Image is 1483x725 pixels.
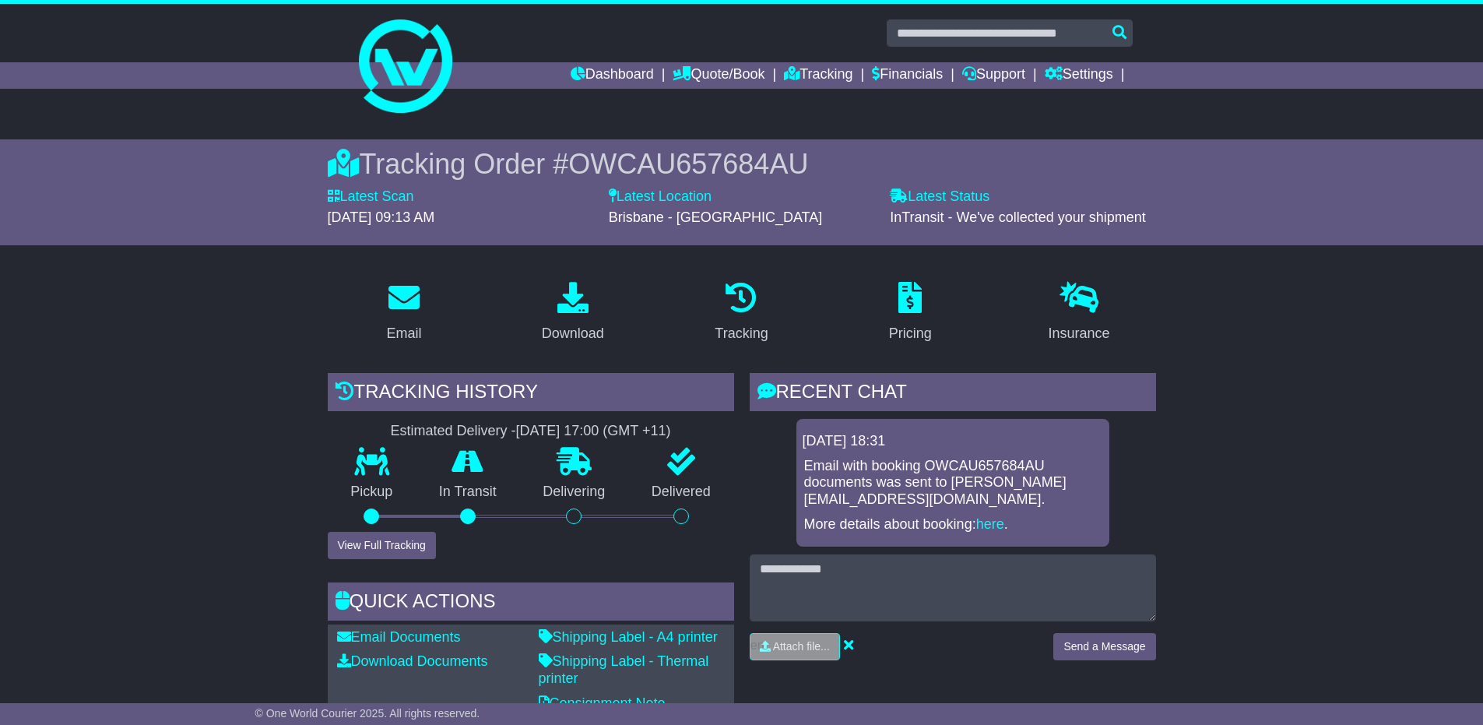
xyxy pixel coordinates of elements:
span: InTransit - We've collected your shipment [890,209,1146,225]
div: Tracking history [328,373,734,415]
a: Support [962,62,1025,89]
div: RECENT CHAT [750,373,1156,415]
a: Shipping Label - Thermal printer [539,653,709,686]
p: Pickup [328,484,416,501]
a: Shipping Label - A4 printer [539,629,718,645]
div: Email [386,323,421,344]
span: Brisbane - [GEOGRAPHIC_DATA] [609,209,822,225]
div: [DATE] 17:00 (GMT +11) [516,423,671,440]
p: Email with booking OWCAU657684AU documents was sent to [PERSON_NAME][EMAIL_ADDRESS][DOMAIN_NAME]. [804,458,1102,509]
div: Tracking [715,323,768,344]
div: Estimated Delivery - [328,423,734,440]
a: Email Documents [337,629,461,645]
a: Financials [872,62,943,89]
a: Tracking [705,276,778,350]
div: Pricing [889,323,932,344]
label: Latest Scan [328,188,414,206]
label: Latest Status [890,188,989,206]
a: Tracking [784,62,852,89]
a: here [976,516,1004,532]
button: View Full Tracking [328,532,436,559]
a: Settings [1045,62,1113,89]
p: More details about booking: . [804,516,1102,533]
a: Dashboard [571,62,654,89]
label: Latest Location [609,188,712,206]
a: Consignment Note [539,695,666,711]
span: [DATE] 09:13 AM [328,209,435,225]
div: Quick Actions [328,582,734,625]
div: [DATE] 18:31 [803,433,1103,450]
a: Insurance [1038,276,1120,350]
a: Pricing [879,276,942,350]
p: Delivered [628,484,734,501]
a: Download [532,276,614,350]
div: Tracking Order # [328,147,1156,181]
p: Delivering [520,484,629,501]
p: In Transit [416,484,520,501]
a: Email [376,276,431,350]
div: Download [542,323,604,344]
span: OWCAU657684AU [568,148,808,180]
div: Insurance [1049,323,1110,344]
button: Send a Message [1053,633,1155,660]
a: Quote/Book [673,62,764,89]
span: © One World Courier 2025. All rights reserved. [255,707,480,720]
a: Download Documents [337,653,488,669]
